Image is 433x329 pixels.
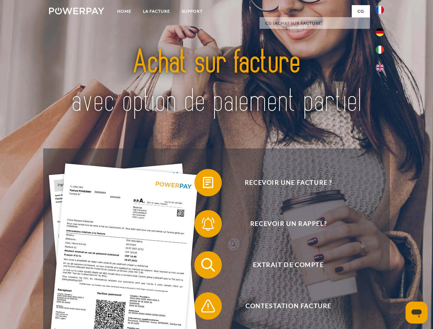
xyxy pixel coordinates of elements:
[406,302,428,324] iframe: Bouton de lancement de la fenêtre de messagerie
[137,5,176,17] a: LA FACTURE
[376,63,384,72] img: en
[49,8,104,14] img: logo-powerpay-white.svg
[194,251,373,279] button: Extrait de compte
[204,292,372,320] span: Contestation Facture
[200,297,217,315] img: qb_warning.svg
[176,5,208,17] a: Support
[194,169,373,196] button: Recevoir une facture ?
[200,174,217,191] img: qb_bill.svg
[200,215,217,232] img: qb_bell.svg
[376,6,384,14] img: fr
[204,251,372,279] span: Extrait de compte
[352,5,370,17] a: CG
[200,256,217,273] img: qb_search.svg
[260,17,370,29] a: CG (achat sur facture)
[204,169,372,196] span: Recevoir une facture ?
[376,28,384,36] img: de
[194,210,373,237] button: Recevoir un rappel?
[194,292,373,320] button: Contestation Facture
[376,46,384,54] img: it
[65,33,368,131] img: title-powerpay_fr.svg
[204,210,372,237] span: Recevoir un rappel?
[111,5,137,17] a: Home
